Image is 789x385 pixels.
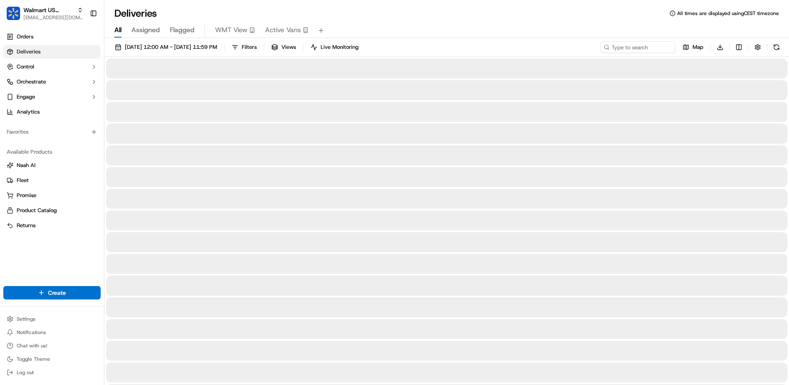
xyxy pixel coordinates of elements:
span: Deliveries [17,48,40,56]
span: Control [17,63,34,71]
a: Orders [3,30,101,43]
button: Log out [3,367,101,378]
span: Create [48,289,66,297]
button: Filters [228,41,260,53]
button: Walmart US Stores [23,6,74,14]
button: Live Monitoring [307,41,362,53]
span: Fleet [17,177,29,184]
button: Control [3,60,101,73]
span: Filters [242,43,257,51]
span: Chat with us! [17,342,47,349]
button: [EMAIL_ADDRESS][DOMAIN_NAME] [23,14,83,21]
a: Fleet [7,177,97,184]
span: Orchestrate [17,78,46,86]
a: Promise [7,192,97,199]
span: Log out [17,369,34,376]
button: Engage [3,90,101,104]
button: Refresh [771,41,782,53]
span: All [114,25,121,35]
span: [DATE] 12:00 AM - [DATE] 11:59 PM [125,43,217,51]
span: Live Monitoring [321,43,359,51]
a: Analytics [3,105,101,119]
h1: Deliveries [114,7,157,20]
button: Promise [3,189,101,202]
button: Nash AI [3,159,101,172]
span: Toggle Theme [17,356,50,362]
button: Returns [3,219,101,232]
span: Orders [17,33,33,41]
button: Create [3,286,101,299]
a: Deliveries [3,45,101,58]
span: Notifications [17,329,46,336]
button: Chat with us! [3,340,101,352]
span: Map [693,43,703,51]
span: Engage [17,93,35,101]
span: Analytics [17,108,40,116]
button: Orchestrate [3,75,101,89]
span: Settings [17,316,35,322]
button: Walmart US StoresWalmart US Stores[EMAIL_ADDRESS][DOMAIN_NAME] [3,3,86,23]
span: Flagged [170,25,195,35]
span: WMT View [215,25,248,35]
span: Nash AI [17,162,35,169]
a: Nash AI [7,162,97,169]
input: Type to search [600,41,675,53]
button: Map [679,41,707,53]
a: Product Catalog [7,207,97,214]
img: Walmart US Stores [7,7,20,20]
button: Toggle Theme [3,353,101,365]
div: Favorites [3,125,101,139]
span: Active Vans [265,25,301,35]
button: [DATE] 12:00 AM - [DATE] 11:59 PM [111,41,221,53]
span: Assigned [131,25,160,35]
button: Notifications [3,327,101,338]
div: Available Products [3,145,101,159]
span: Views [281,43,296,51]
button: Views [268,41,300,53]
span: Product Catalog [17,207,57,214]
span: All times are displayed using CEST timezone [677,10,779,17]
button: Product Catalog [3,204,101,217]
button: Settings [3,313,101,325]
span: Promise [17,192,36,199]
button: Fleet [3,174,101,187]
span: Returns [17,222,35,229]
a: Returns [7,222,97,229]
